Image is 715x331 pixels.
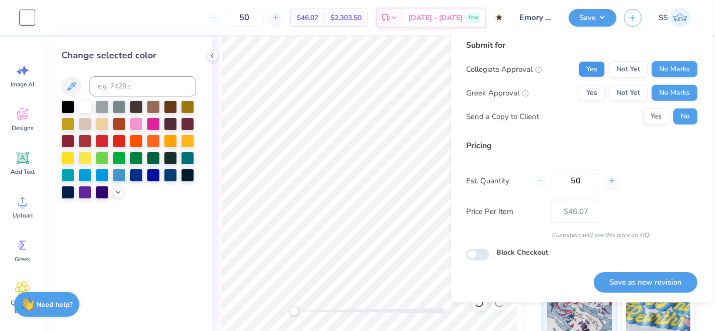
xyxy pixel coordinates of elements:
[11,168,35,176] span: Add Text
[466,140,697,152] div: Pricing
[496,247,548,258] label: Block Checkout
[673,108,697,125] button: No
[670,8,690,28] img: Shashank S Sharma
[12,124,34,132] span: Designs
[466,206,544,217] label: Price Per Item
[13,211,33,219] span: Upload
[569,9,616,27] button: Save
[466,175,526,187] label: Est. Quantity
[330,13,362,23] span: $2,303.50
[579,85,605,101] button: Yes
[289,306,299,316] div: Accessibility label
[11,80,35,88] span: Image AI
[654,8,695,28] a: SS
[659,12,668,24] span: SS
[37,300,73,309] strong: Need help?
[225,9,264,27] input: – –
[609,61,648,77] button: Not Yet
[466,231,697,240] div: Customers will see this price on HQ.
[652,85,697,101] button: No Marks
[15,255,31,263] span: Greek
[297,13,318,23] span: $46.07
[408,13,463,23] span: [DATE] - [DATE]
[512,8,561,28] input: Untitled Design
[609,85,648,101] button: Not Yet
[61,49,196,62] div: Change selected color
[90,76,196,96] input: e.g. 7428 c
[466,39,697,51] div: Submit for
[469,14,478,21] span: Free
[6,299,39,315] span: Clipart & logos
[652,61,697,77] button: No Marks
[643,108,669,125] button: Yes
[466,64,542,75] div: Collegiate Approval
[594,272,697,293] button: Save as new revision
[552,169,600,192] input: – –
[466,87,529,99] div: Greek Approval
[466,111,539,123] div: Send a Copy to Client
[579,61,605,77] button: Yes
